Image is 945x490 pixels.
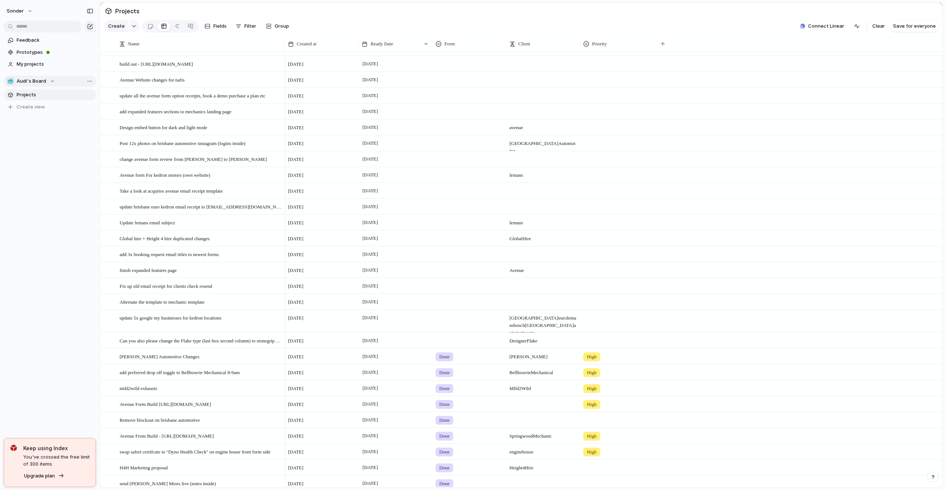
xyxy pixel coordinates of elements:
span: High [587,432,597,440]
span: [DATE] [288,61,303,68]
span: [DATE] [288,337,303,345]
span: Done [439,385,450,392]
span: update 5x google my businesses for kedron locations [120,313,221,322]
span: [DATE] [361,107,380,116]
button: Upgrade plan [22,471,66,481]
span: Priority [592,40,607,48]
span: [DATE] [361,336,380,345]
span: Done [439,401,450,408]
span: [DATE] [288,369,303,376]
button: sonder [3,5,37,17]
span: High [587,369,597,376]
span: [DATE] [288,314,303,322]
span: Projects [114,4,141,18]
button: Connect Linear [797,21,847,32]
span: Name [128,40,140,48]
span: H4H Marketing proposal [120,463,168,472]
span: change avenue form review from [PERSON_NAME] to [PERSON_NAME] [120,155,267,163]
span: MIld 2 Wild [506,381,580,392]
span: lemans [506,215,580,227]
button: Save for everyone [890,20,939,32]
span: [DATE] [288,76,303,84]
span: update brisbane euro kedron email receipt to [EMAIL_ADDRESS][DOMAIN_NAME] [120,202,282,211]
span: add perferred drop off toggle to Bellbowrie Mechanical 8-9am [120,368,240,376]
span: Avenue From Build - [URL][DOMAIN_NAME] [120,431,214,440]
span: Springwood Mechanic [506,428,580,440]
span: [GEOGRAPHIC_DATA] Automotive [506,136,580,155]
span: [DATE] [361,431,380,440]
span: Done [439,480,450,487]
span: [DATE] [361,368,380,377]
span: [PERSON_NAME] [506,349,580,360]
span: Remove blockout on brisbane automotive [120,415,200,424]
span: Avenue [506,263,580,274]
span: [DATE] [361,139,380,148]
button: Clear [869,20,888,32]
span: [DATE] [361,479,380,488]
span: Create [108,23,125,30]
span: [DATE] [288,353,303,360]
span: [DATE] [361,155,380,163]
span: High [587,448,597,456]
span: [DATE] [361,266,380,275]
span: [DATE] [361,282,380,290]
a: Feedback [4,35,96,46]
span: Done [439,417,450,424]
span: engine house [506,444,580,456]
span: send [PERSON_NAME] Mtors live (notes inside) [120,479,216,487]
span: mild2wild exhausts [120,384,157,392]
span: [DATE] [361,218,380,227]
span: Audi's Board [17,77,46,85]
span: Global hire + Height 4 hire duplicated changes [120,234,210,242]
span: Height 4 Hire [506,460,580,472]
div: 🥶 [7,77,14,85]
span: [DATE] [288,480,303,487]
span: Ready Date [371,40,393,48]
span: Avenue Form Build [URL][DOMAIN_NAME] [120,400,211,408]
span: [DATE] [288,187,303,195]
span: [DATE] [288,219,303,227]
span: [DATE] [288,140,303,147]
span: [DATE] [288,464,303,472]
span: Avenue Website changes for nafis [120,75,185,84]
span: Done [439,432,450,440]
span: Clear [872,23,885,30]
span: Create view [17,103,45,111]
span: build out - [URL][DOMAIN_NAME] [120,59,193,68]
span: [DATE] [361,75,380,84]
span: Avenue form For kedron motors (own website) [120,170,210,179]
span: Client [518,40,530,48]
span: [DATE] [361,463,380,472]
span: Feedback [17,37,93,44]
span: [DATE] [361,91,380,100]
span: [DATE] [288,124,303,131]
span: Projects [17,91,93,99]
button: Create [104,20,128,32]
button: Group [262,20,293,32]
span: Group [275,23,289,30]
span: Connect Linear [808,23,844,30]
span: [DATE] [361,170,380,179]
span: Alternate the template to mechanic template [120,297,205,306]
span: [DATE] [288,108,303,115]
span: [DATE] [361,250,380,259]
span: Done [439,448,450,456]
span: [DATE] [361,415,380,424]
span: sonder [7,7,24,15]
span: [DATE] [288,448,303,456]
span: [DATE] [361,384,380,393]
span: Design embed button for dark and light mode [120,123,207,131]
span: [DATE] [361,123,380,132]
span: [DATE] [288,235,303,242]
span: My projects [17,61,93,68]
span: [DATE] [288,251,303,258]
span: [PERSON_NAME] Automotive Changes [120,352,199,360]
span: update all the avenue form option receipts, book a demo purchase a plan etc [120,91,265,100]
span: [DATE] [288,203,303,211]
span: Take a look at acqurios avenue email receipt template [120,186,223,195]
span: lemans [506,168,580,179]
span: [DATE] [288,172,303,179]
span: [GEOGRAPHIC_DATA] euro lemans bosch [GEOGRAPHIC_DATA] automotive etc [506,310,580,337]
span: Done [439,369,450,376]
button: Create view [4,101,96,113]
